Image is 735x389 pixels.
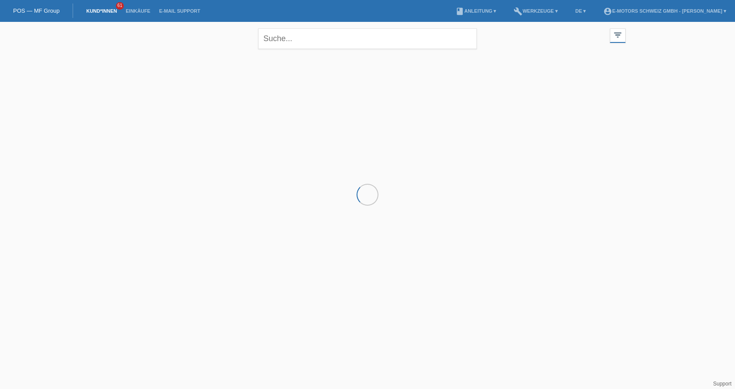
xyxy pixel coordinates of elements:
[599,8,731,14] a: account_circleE-Motors Schweiz GmbH - [PERSON_NAME] ▾
[509,8,562,14] a: buildWerkzeuge ▾
[155,8,205,14] a: E-Mail Support
[116,2,124,10] span: 61
[258,28,477,49] input: Suche...
[713,381,731,387] a: Support
[514,7,522,16] i: build
[613,30,623,40] i: filter_list
[603,7,612,16] i: account_circle
[13,7,59,14] a: POS — MF Group
[571,8,590,14] a: DE ▾
[451,8,500,14] a: bookAnleitung ▾
[455,7,464,16] i: book
[121,8,154,14] a: Einkäufe
[82,8,121,14] a: Kund*innen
